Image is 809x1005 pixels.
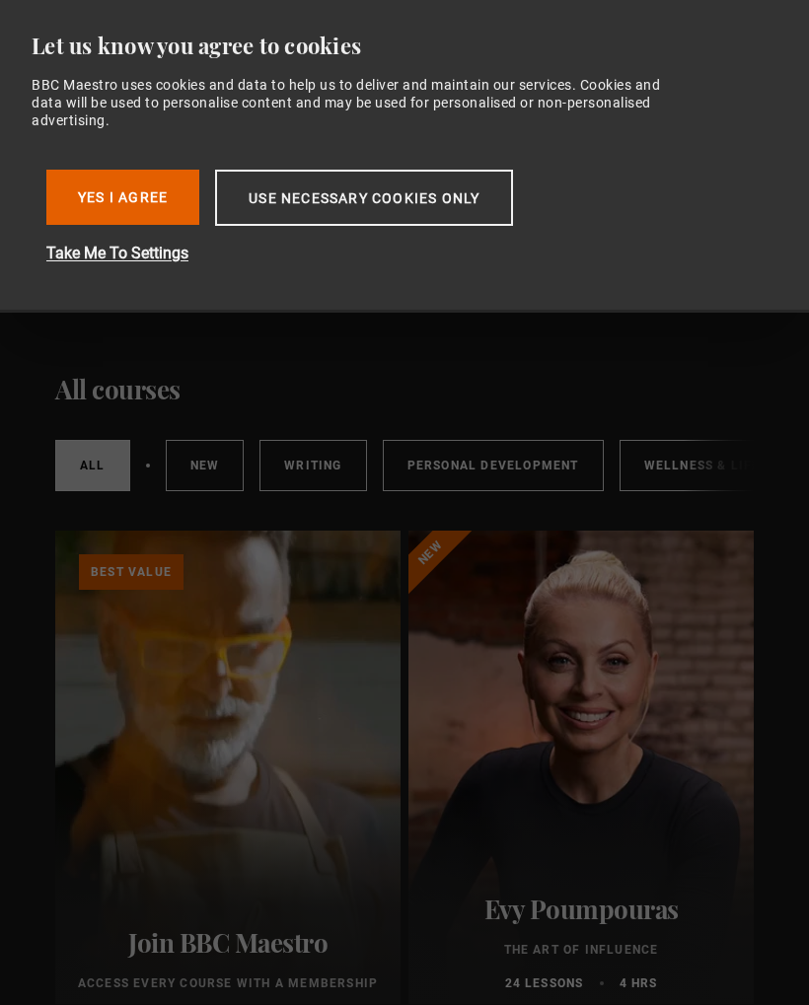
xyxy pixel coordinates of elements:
[383,440,604,491] a: Personal Development
[215,170,513,226] button: Use necessary cookies only
[166,440,245,491] a: New
[46,242,678,265] button: Take Me To Settings
[32,76,689,130] div: BBC Maestro uses cookies and data to help us to deliver and maintain our services. Cookies and da...
[505,974,584,992] p: 24 lessons
[408,531,754,1004] a: Evy Poumpouras The Art of Influence 24 lessons 4 hrs New
[55,372,181,407] h1: All courses
[46,170,199,225] button: Yes I Agree
[420,941,742,959] p: The Art of Influence
[55,440,130,491] a: All
[79,554,184,590] p: Best value
[259,440,366,491] a: Writing
[620,974,658,992] p: 4 hrs
[420,894,742,924] h2: Evy Poumpouras
[32,32,762,60] div: Let us know you agree to cookies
